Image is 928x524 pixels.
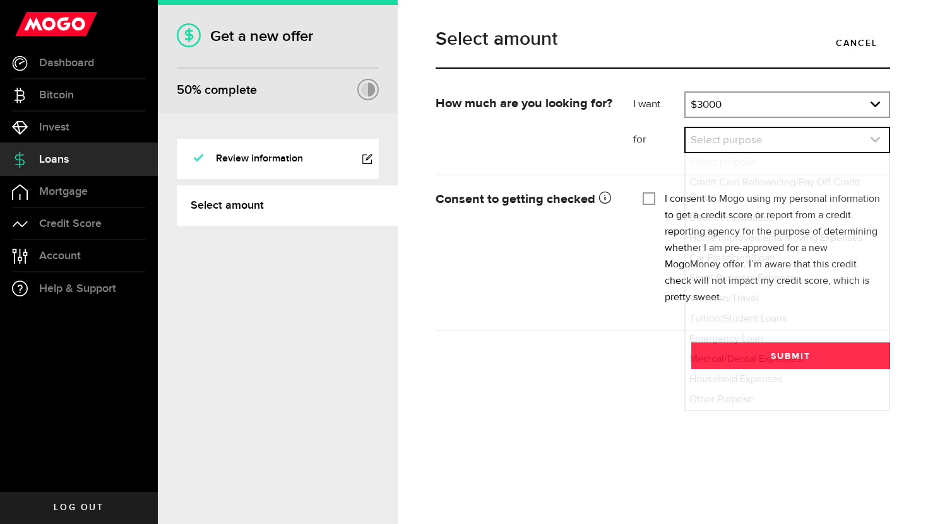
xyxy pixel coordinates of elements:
span: Bitcoin [39,90,74,101]
li: Debt Consolidation [686,208,889,228]
span: Dashboard [39,57,94,69]
label: for [633,132,685,148]
label: I want [633,97,685,112]
input: I consent to Mogo using my personal information to get a credit score or report from a credit rep... [643,191,655,204]
strong: Consent to getting checked [436,193,611,206]
li: Home Improvements/Moving Expenses [686,228,889,248]
span: Mortgage [39,186,88,197]
span: Credit Score [39,218,102,230]
h1: Get a new offer [177,27,379,45]
a: Cancel [823,30,890,56]
li: Credit Card Refinancing/Pay Off Credit Cards [686,173,889,208]
a: expand select [686,128,889,152]
a: expand select [686,93,889,117]
li: Select purpose [686,153,889,173]
li: Household Expenses [686,370,889,390]
li: Other Purpose [686,390,889,410]
span: Log out [54,503,104,512]
h1: Select amount [436,30,890,49]
a: Select amount [177,185,398,226]
li: Medical/Dental Expenses [686,349,889,370]
span: Help & Support [39,283,116,294]
span: Account [39,250,81,262]
li: Emergency Loan [686,329,889,349]
strong: How much are you looking for? [436,97,612,110]
button: Open LiveChat chat widget [10,5,48,43]
a: Review information [177,139,379,179]
label: I consent to Mogo using my personal information to get a credit score or report from a credit rep... [665,191,881,306]
span: Invest [39,122,69,133]
li: Small Business Expense [686,269,889,289]
span: 50 [177,83,192,98]
li: Tuition/Student Loans [686,309,889,329]
span: Loans [39,154,69,165]
div: % complete [177,79,257,102]
li: Vacation/Travel [686,289,889,309]
li: Car Financing/Loan [686,248,889,269]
